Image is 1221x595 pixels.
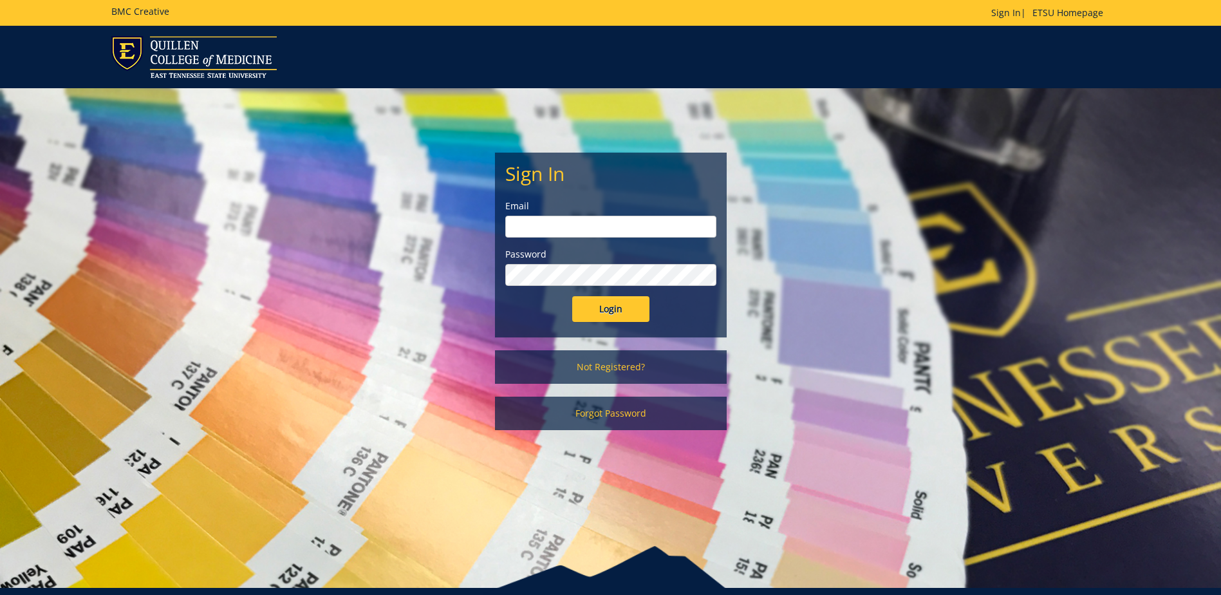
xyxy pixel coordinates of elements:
[495,397,727,430] a: Forgot Password
[991,6,1021,19] a: Sign In
[991,6,1110,19] p: |
[505,248,716,261] label: Password
[111,6,169,16] h5: BMC Creative
[505,200,716,212] label: Email
[111,36,277,78] img: ETSU logo
[505,163,716,184] h2: Sign In
[495,350,727,384] a: Not Registered?
[572,296,649,322] input: Login
[1026,6,1110,19] a: ETSU Homepage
